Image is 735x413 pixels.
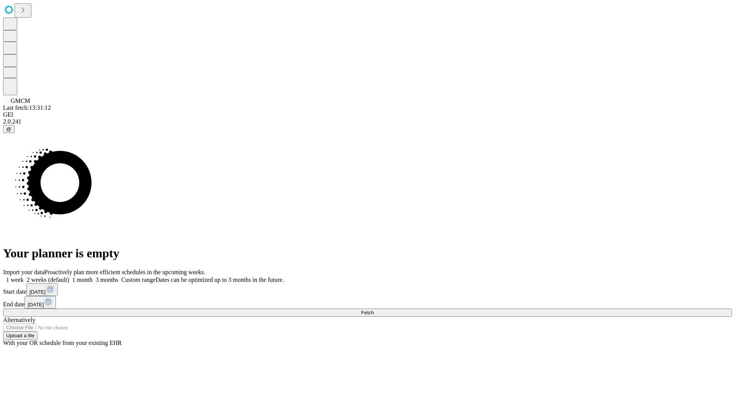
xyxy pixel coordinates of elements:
[3,332,38,340] button: Upload a file
[3,111,732,118] div: GEI
[3,104,51,111] span: Last fetch: 13:31:12
[44,269,205,275] span: Proactively plan more efficient schedules in the upcoming weeks.
[3,296,732,309] div: End date
[28,302,44,307] span: [DATE]
[27,276,69,283] span: 2 weeks (default)
[6,126,11,132] span: @
[6,276,24,283] span: 1 week
[3,125,15,133] button: @
[3,317,35,323] span: Alternatively
[11,98,30,104] span: GMCM
[72,276,93,283] span: 1 month
[29,289,46,295] span: [DATE]
[3,340,122,346] span: With your OR schedule from your existing EHR
[155,276,284,283] span: Dates can be optimized up to 3 months in the future.
[26,283,58,296] button: [DATE]
[3,118,732,125] div: 2.0.241
[24,296,56,309] button: [DATE]
[3,309,732,317] button: Fetch
[121,276,155,283] span: Custom range
[3,283,732,296] div: Start date
[3,269,44,275] span: Import your data
[3,246,732,260] h1: Your planner is empty
[361,310,374,315] span: Fetch
[96,276,118,283] span: 3 months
